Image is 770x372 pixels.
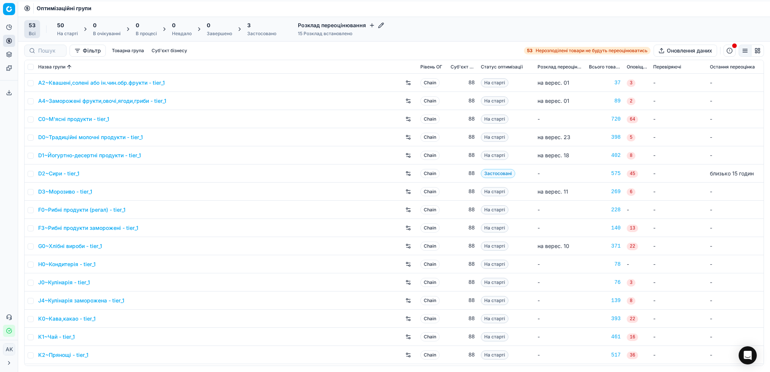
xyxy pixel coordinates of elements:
[650,273,707,291] td: -
[481,223,508,232] span: На старті
[535,110,586,128] td: -
[172,22,175,29] span: 0
[589,315,621,322] a: 393
[527,48,533,54] strong: 53
[420,332,440,341] span: Chain
[451,224,475,232] div: 88
[627,79,635,87] span: 3
[589,242,621,250] div: 371
[524,47,651,54] a: 53Нерозподілені товари не будуть переоцінюватись
[481,278,508,287] span: На старті
[707,74,764,92] td: -
[654,45,717,57] button: Оновлення даних
[589,133,621,141] a: 398
[451,333,475,341] div: 88
[207,22,210,29] span: 0
[535,201,586,219] td: -
[481,151,508,160] span: На старті
[536,48,648,54] span: Нерозподілені товари не будуть переоцінюватись
[589,64,621,70] span: Всього товарів
[37,5,91,12] span: Оптимізаційні групи
[707,183,764,201] td: -
[627,116,638,123] span: 64
[172,31,192,37] div: Невдало
[451,170,475,177] div: 88
[627,243,638,250] span: 22
[589,260,621,268] div: 78
[707,273,764,291] td: -
[481,205,508,214] span: На старті
[535,273,586,291] td: -
[93,31,121,37] div: В очікуванні
[627,352,638,359] span: 36
[538,188,568,195] span: на верес. 11
[420,133,440,142] span: Chain
[589,297,621,304] div: 139
[420,278,440,287] span: Chain
[109,46,147,55] button: Товарна група
[70,45,106,57] button: Фільтр
[136,22,139,29] span: 0
[451,133,475,141] div: 88
[650,310,707,328] td: -
[707,291,764,310] td: -
[650,183,707,201] td: -
[538,243,569,249] span: на верес. 10
[624,255,650,273] td: -
[298,22,384,29] h4: Розклад переоцінювання
[589,224,621,232] a: 140
[481,78,508,87] span: На старті
[650,291,707,310] td: -
[627,333,638,341] span: 16
[207,31,232,37] div: Завершено
[451,279,475,286] div: 88
[420,296,440,305] span: Chain
[589,152,621,159] div: 402
[650,92,707,110] td: -
[627,225,638,232] span: 13
[38,64,65,70] span: Назва групи
[481,242,508,251] span: На старті
[627,170,638,178] span: 45
[535,328,586,346] td: -
[38,97,166,105] a: A4~Заморожені фрукти,овочі,ягоди,гриби - tier_1
[650,328,707,346] td: -
[538,134,570,140] span: на верес. 23
[535,255,586,273] td: -
[538,152,569,158] span: на верес. 18
[707,146,764,164] td: -
[481,296,508,305] span: На старті
[420,64,442,70] span: Рівень OГ
[707,310,764,328] td: -
[538,64,583,70] span: Розклад переоцінювання
[707,110,764,128] td: -
[451,315,475,322] div: 88
[627,188,635,196] span: 6
[65,63,73,71] button: Sorted by Назва групи ascending
[57,31,78,37] div: На старті
[298,31,384,37] div: 15 Розклад встановлено
[93,22,96,29] span: 0
[420,242,440,251] span: Chain
[535,164,586,183] td: -
[38,279,90,286] a: J0~Кулінарія - tier_1
[707,237,764,255] td: -
[589,333,621,341] a: 461
[451,260,475,268] div: 88
[37,5,91,12] nav: breadcrumb
[589,170,621,177] a: 575
[38,333,75,341] a: K1~Чай - tier_1
[38,152,141,159] a: D1~Йогуртно-десертні продукти - tier_1
[589,188,621,195] a: 269
[420,260,440,269] span: Chain
[589,351,621,359] a: 517
[38,224,138,232] a: F3~Рибні продукти заморожені - tier_1
[650,219,707,237] td: -
[247,22,251,29] span: 3
[627,152,635,160] span: 8
[650,74,707,92] td: -
[136,31,157,37] div: В процесі
[535,219,586,237] td: -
